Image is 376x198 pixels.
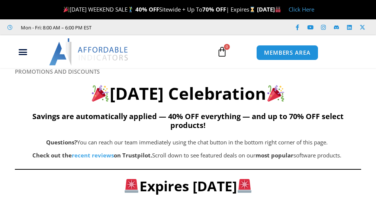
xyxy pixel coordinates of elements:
[4,177,372,195] h3: Expires [DATE]
[128,7,134,12] img: 🏌️‍♂️
[72,151,114,159] a: recent reviews
[46,138,77,146] b: Questions?
[32,151,152,159] strong: Check out the on Trustpilot.
[62,6,257,13] span: [DATE] WEEKEND SALE Sitewide + Up To | Expires
[256,151,293,159] b: most popular
[257,6,281,13] strong: [DATE]
[64,7,69,12] img: 🎉
[224,44,230,50] span: 0
[19,23,91,32] span: Mon - Fri: 8:00 AM – 6:00 PM EST
[264,50,311,55] span: MEMBERS AREA
[135,6,159,13] strong: 40% OFF
[15,137,359,148] p: You can reach our team immediately using the chat button in the bottom right corner of this page.
[92,85,109,102] img: 🎉
[238,179,251,193] img: 🚨
[289,6,314,13] a: Click Here
[49,38,129,65] img: LogoAI | Affordable Indicators – NinjaTrader
[125,179,138,193] img: 🚨
[15,68,361,75] h6: PROMOTIONS AND DISCOUNTS
[250,7,255,12] img: ⌛
[15,150,359,161] p: Scroll down to see featured deals on our software products.
[15,112,361,130] h5: Savings are automatically applied — 40% OFF everything — and up to 70% OFF select products!
[97,24,209,31] iframe: Customer reviews powered by Trustpilot
[4,45,41,59] div: Menu Toggle
[202,6,226,13] strong: 70% OFF
[256,45,318,60] a: MEMBERS AREA
[275,7,281,12] img: 🏭
[267,85,284,102] img: 🎉
[206,41,238,63] a: 0
[15,83,361,105] h2: [DATE] Celebration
